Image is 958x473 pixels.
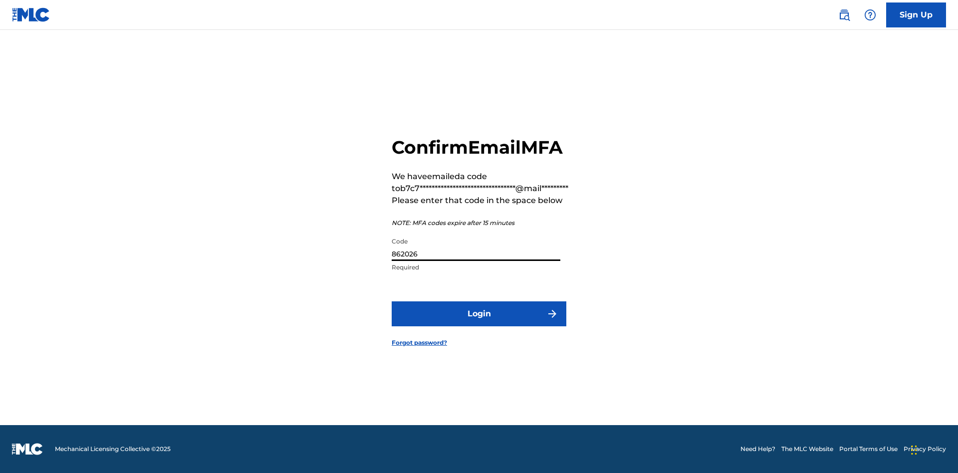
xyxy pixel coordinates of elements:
img: MLC Logo [12,7,50,22]
div: Help [860,5,880,25]
a: Public Search [834,5,854,25]
a: Forgot password? [392,338,447,347]
img: help [864,9,876,21]
iframe: Chat Widget [908,425,958,473]
h2: Confirm Email MFA [392,136,568,159]
p: Please enter that code in the space below [392,195,568,207]
a: Portal Terms of Use [839,445,898,454]
img: f7272a7cc735f4ea7f67.svg [546,308,558,320]
button: Login [392,301,566,326]
img: logo [12,443,43,455]
span: Mechanical Licensing Collective © 2025 [55,445,171,454]
a: Privacy Policy [904,445,946,454]
img: search [838,9,850,21]
div: Drag [911,435,917,465]
p: Required [392,263,560,272]
a: The MLC Website [781,445,833,454]
a: Need Help? [740,445,775,454]
p: NOTE: MFA codes expire after 15 minutes [392,219,568,228]
a: Sign Up [886,2,946,27]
